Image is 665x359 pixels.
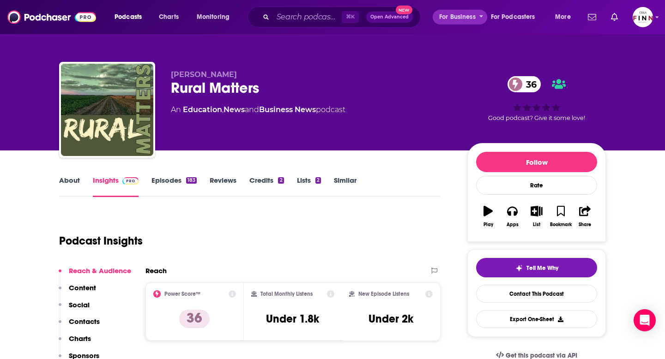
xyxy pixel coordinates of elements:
input: Search podcasts, credits, & more... [273,10,342,24]
a: Charts [153,10,184,24]
h2: Reach [145,266,167,275]
span: , [222,105,224,114]
button: Follow [476,152,597,172]
span: [PERSON_NAME] [171,70,237,79]
button: open menu [485,10,549,24]
img: User Profile [633,7,653,27]
button: Content [59,283,96,300]
div: List [533,222,540,227]
a: Reviews [210,176,236,197]
span: Charts [159,11,179,24]
span: Monitoring [197,11,230,24]
img: Podchaser Pro [122,177,139,185]
a: About [59,176,80,197]
button: tell me why sparkleTell Me Why [476,258,597,277]
p: Reach & Audience [69,266,131,275]
div: An podcast [171,104,345,115]
button: open menu [549,10,582,24]
a: Similar [334,176,357,197]
div: 2 [278,177,284,184]
a: 36 [508,76,541,92]
div: Apps [507,222,519,227]
a: Episodes183 [151,176,197,197]
a: Contact This Podcast [476,285,597,303]
span: 36 [517,76,541,92]
span: Open Advanced [370,15,409,19]
p: 36 [179,310,210,328]
a: Show notifications dropdown [607,9,622,25]
h2: Total Monthly Listens [260,291,313,297]
h2: New Episode Listens [358,291,409,297]
a: Credits2 [249,176,284,197]
button: Play [476,200,500,233]
span: For Podcasters [491,11,535,24]
button: Export One-Sheet [476,310,597,328]
div: 36Good podcast? Give it some love! [467,70,606,127]
button: open menu [108,10,154,24]
button: Bookmark [549,200,573,233]
img: Rural Matters [61,64,153,156]
button: Contacts [59,317,100,334]
span: Good podcast? Give it some love! [488,114,585,121]
span: New [396,6,412,14]
div: 183 [186,177,197,184]
a: News [224,105,245,114]
span: Tell Me Why [526,264,558,272]
h1: Podcast Insights [59,234,143,248]
button: Show profile menu [633,7,653,27]
button: Share [573,200,597,233]
p: Charts [69,334,91,343]
h2: Power Score™ [164,291,200,297]
h3: Under 2k [369,312,413,326]
a: Show notifications dropdown [584,9,600,25]
button: List [525,200,549,233]
p: Content [69,283,96,292]
div: Bookmark [550,222,572,227]
button: Apps [500,200,524,233]
div: Rate [476,176,597,195]
div: Search podcasts, credits, & more... [256,6,429,28]
div: Play [484,222,493,227]
span: More [555,11,571,24]
span: ⌘ K [342,11,359,23]
div: Share [579,222,591,227]
a: Lists2 [297,176,321,197]
button: open menu [433,10,487,24]
h3: Under 1.8k [266,312,319,326]
span: For Business [439,11,476,24]
img: Podchaser - Follow, Share and Rate Podcasts [7,8,96,26]
button: Open AdvancedNew [366,12,413,23]
img: tell me why sparkle [515,264,523,272]
p: Social [69,300,90,309]
a: Education [183,105,222,114]
span: and [245,105,259,114]
span: Logged in as FINNMadison [633,7,653,27]
div: Open Intercom Messenger [634,309,656,331]
button: open menu [190,10,242,24]
a: InsightsPodchaser Pro [93,176,139,197]
button: Social [59,300,90,317]
p: Contacts [69,317,100,326]
button: Charts [59,334,91,351]
div: 2 [315,177,321,184]
span: Podcasts [115,11,142,24]
a: Business News [259,105,316,114]
button: Reach & Audience [59,266,131,283]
